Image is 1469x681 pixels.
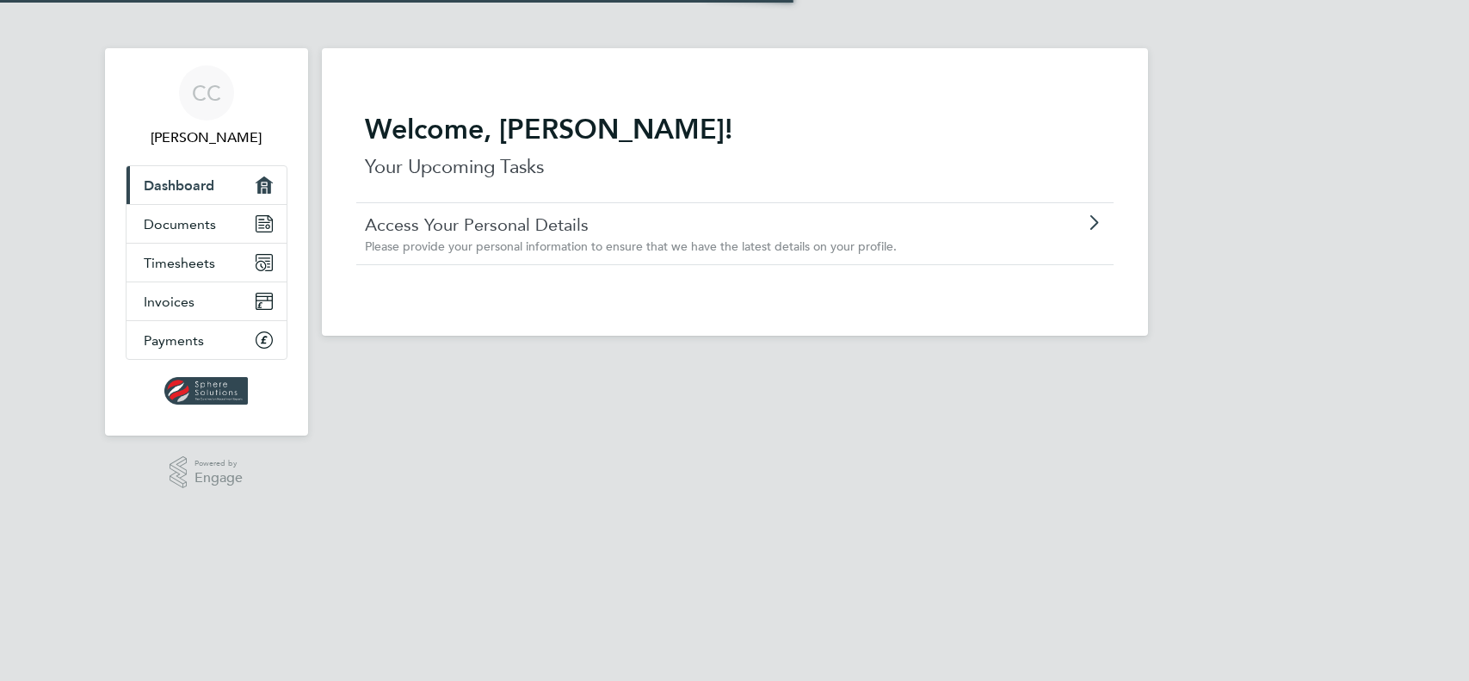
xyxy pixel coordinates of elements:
[144,294,194,310] span: Invoices
[365,112,1105,146] h2: Welcome, [PERSON_NAME]!
[365,238,897,254] span: Please provide your personal information to ensure that we have the latest details on your profile.
[127,166,287,204] a: Dashboard
[194,456,243,471] span: Powered by
[126,65,287,148] a: CC[PERSON_NAME]
[194,471,243,486] span: Engage
[127,244,287,282] a: Timesheets
[127,321,287,359] a: Payments
[144,216,216,232] span: Documents
[365,153,1105,181] p: Your Upcoming Tasks
[144,332,204,349] span: Payments
[170,456,243,489] a: Powered byEngage
[127,282,287,320] a: Invoices
[126,127,287,148] span: Colin Crocker
[105,48,308,436] nav: Main navigation
[144,177,214,194] span: Dashboard
[164,377,248,405] img: spheresolutions-logo-retina.png
[365,214,1008,236] a: Access Your Personal Details
[127,205,287,243] a: Documents
[126,377,287,405] a: Go to home page
[144,255,215,271] span: Timesheets
[192,82,221,104] span: CC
